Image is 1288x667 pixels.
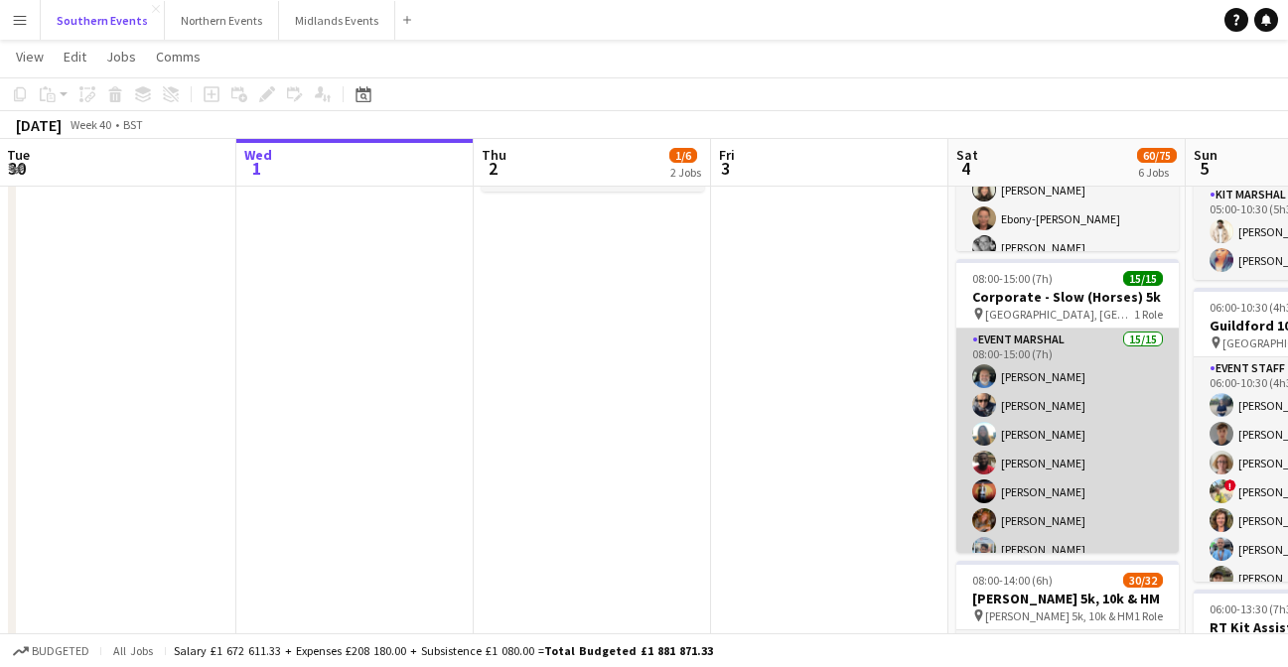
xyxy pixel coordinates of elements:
span: 30/32 [1123,573,1163,588]
span: Fri [719,146,735,164]
span: 30 [4,157,30,180]
button: Budgeted [10,640,92,662]
span: 2 [479,157,506,180]
div: 2 Jobs [670,165,701,180]
div: Salary £1 672 611.33 + Expenses £208 180.00 + Subsistence £1 080.00 = [174,643,713,658]
span: 08:00-15:00 (7h) [972,271,1053,286]
span: 08:00-14:00 (6h) [972,573,1053,588]
a: Comms [148,44,209,69]
span: 1 Role [1134,307,1163,322]
span: Edit [64,48,86,66]
app-job-card: 08:00-15:00 (7h)15/15Corporate - Slow (Horses) 5k [GEOGRAPHIC_DATA], [GEOGRAPHIC_DATA]1 RoleEvent... [956,259,1179,553]
span: View [16,48,44,66]
span: Jobs [106,48,136,66]
span: 60/75 [1137,148,1177,163]
button: Northern Events [165,1,279,40]
span: 3 [716,157,735,180]
span: Thu [482,146,506,164]
h3: Corporate - Slow (Horses) 5k [956,288,1179,306]
span: Wed [244,146,272,164]
span: Comms [156,48,201,66]
span: ! [1224,479,1236,491]
span: 4 [953,157,978,180]
span: Week 40 [66,117,115,132]
div: BST [123,117,143,132]
a: View [8,44,52,69]
button: Southern Events [41,1,165,40]
button: Midlands Events [279,1,395,40]
div: [DATE] [16,115,62,135]
div: 6 Jobs [1138,165,1176,180]
a: Jobs [98,44,144,69]
span: Sat [956,146,978,164]
span: Sun [1194,146,1217,164]
span: Tue [7,146,30,164]
span: Budgeted [32,644,89,658]
span: All jobs [109,643,157,658]
span: 5 [1191,157,1217,180]
span: 1/6 [669,148,697,163]
a: Edit [56,44,94,69]
span: [GEOGRAPHIC_DATA], [GEOGRAPHIC_DATA] [985,307,1134,322]
span: Total Budgeted £1 881 871.33 [544,643,713,658]
span: 15/15 [1123,271,1163,286]
span: 1 Role [1134,608,1163,623]
h3: [PERSON_NAME] 5k, 10k & HM [956,590,1179,607]
span: 1 [241,157,272,180]
span: [PERSON_NAME] 5k, 10k & HM [985,608,1134,623]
